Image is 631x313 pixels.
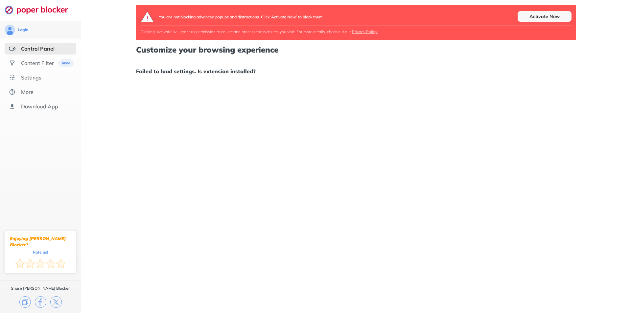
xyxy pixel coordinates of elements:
[141,11,154,22] img: logo
[10,235,71,248] div: Enjoying [PERSON_NAME] Blocker?
[9,74,15,81] img: settings.svg
[21,45,55,52] div: Control Panel
[19,296,31,308] img: copy.svg
[9,60,15,66] img: social.svg
[18,27,28,33] div: Login
[141,29,571,34] div: Clicking ‘Activate’ will grant us permission to collect and process the websites you visit. For m...
[35,296,46,308] img: facebook.svg
[352,29,378,34] a: Privacy Policy.
[159,11,323,22] div: You are not blocking advanced popups and distractions. Click ‘Activate Now’ to block them
[136,67,576,76] h1: Failed to load settings. Is extension installed?
[50,296,62,308] img: x.svg
[21,89,34,95] div: More
[33,251,48,254] div: Rate us!
[9,45,15,52] img: features-selected.svg
[11,286,70,291] div: Share [PERSON_NAME] Blocker
[21,60,54,66] div: Content Filter
[5,25,15,35] img: avatar.svg
[21,103,58,110] div: Download App
[5,5,75,14] img: logo-webpage.svg
[21,74,41,81] div: Settings
[58,59,74,67] img: menuBanner.svg
[9,103,15,110] img: download-app.svg
[9,89,15,95] img: about.svg
[518,11,572,22] div: Activate Now
[136,45,576,54] h1: Customize your browsing experience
